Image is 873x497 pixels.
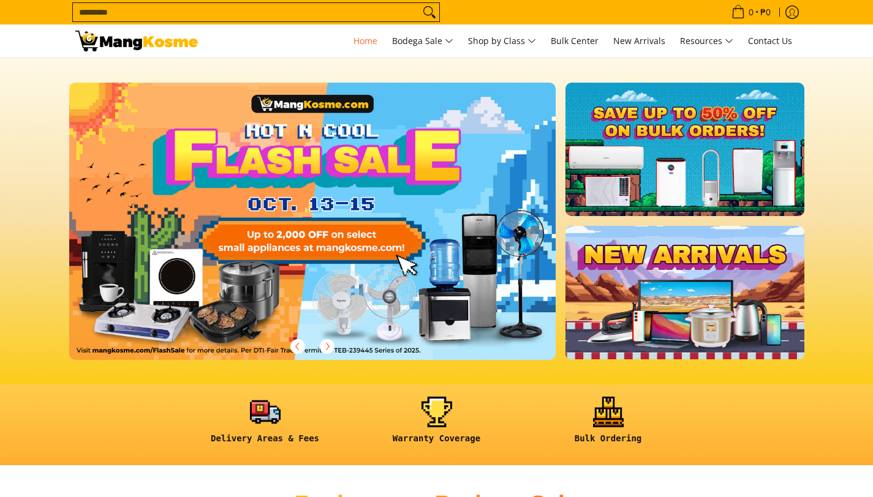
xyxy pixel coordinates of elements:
[347,24,384,58] a: Home
[728,6,774,19] span: •
[747,8,755,17] span: 0
[551,35,599,47] span: Bulk Center
[314,333,341,360] button: Next
[758,8,773,17] span: ₱0
[75,31,198,51] img: Mang Kosme: Your Home Appliances Warehouse Sale Partner!
[674,24,739,58] a: Resources
[210,24,798,58] nav: Main Menu
[742,24,798,58] a: Contact Us
[353,35,377,47] span: Home
[462,24,542,58] a: Shop by Class
[69,83,595,379] a: More
[545,24,605,58] a: Bulk Center
[607,24,671,58] a: New Arrivals
[284,333,311,360] button: Previous
[186,397,345,454] a: <h6><strong>Delivery Areas & Fees</strong></h6>
[613,35,665,47] span: New Arrivals
[529,397,688,454] a: <h6><strong>Bulk Ordering</strong></h6>
[386,24,459,58] a: Bodega Sale
[420,3,439,21] button: Search
[392,34,453,49] span: Bodega Sale
[357,397,516,454] a: <h6><strong>Warranty Coverage</strong></h6>
[680,34,733,49] span: Resources
[468,34,536,49] span: Shop by Class
[748,35,792,47] span: Contact Us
